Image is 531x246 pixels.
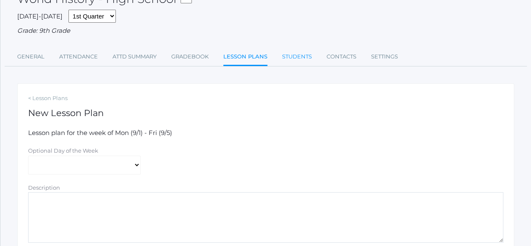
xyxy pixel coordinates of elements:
label: Description [28,184,60,191]
a: Gradebook [171,48,209,65]
span: Lesson plan for the week of Mon (9/1) - Fri (9/5) [28,129,172,137]
a: Attendance [59,48,98,65]
label: Optional Day of the Week [28,147,98,154]
a: Lesson Plans [223,48,267,66]
a: Attd Summary [112,48,157,65]
a: < Lesson Plans [28,94,503,103]
a: Contacts [327,48,356,65]
div: Grade: 9th Grade [17,26,514,36]
a: Settings [371,48,398,65]
h1: New Lesson Plan [28,108,503,118]
span: [DATE]-[DATE] [17,12,63,20]
a: Students [282,48,312,65]
a: General [17,48,44,65]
